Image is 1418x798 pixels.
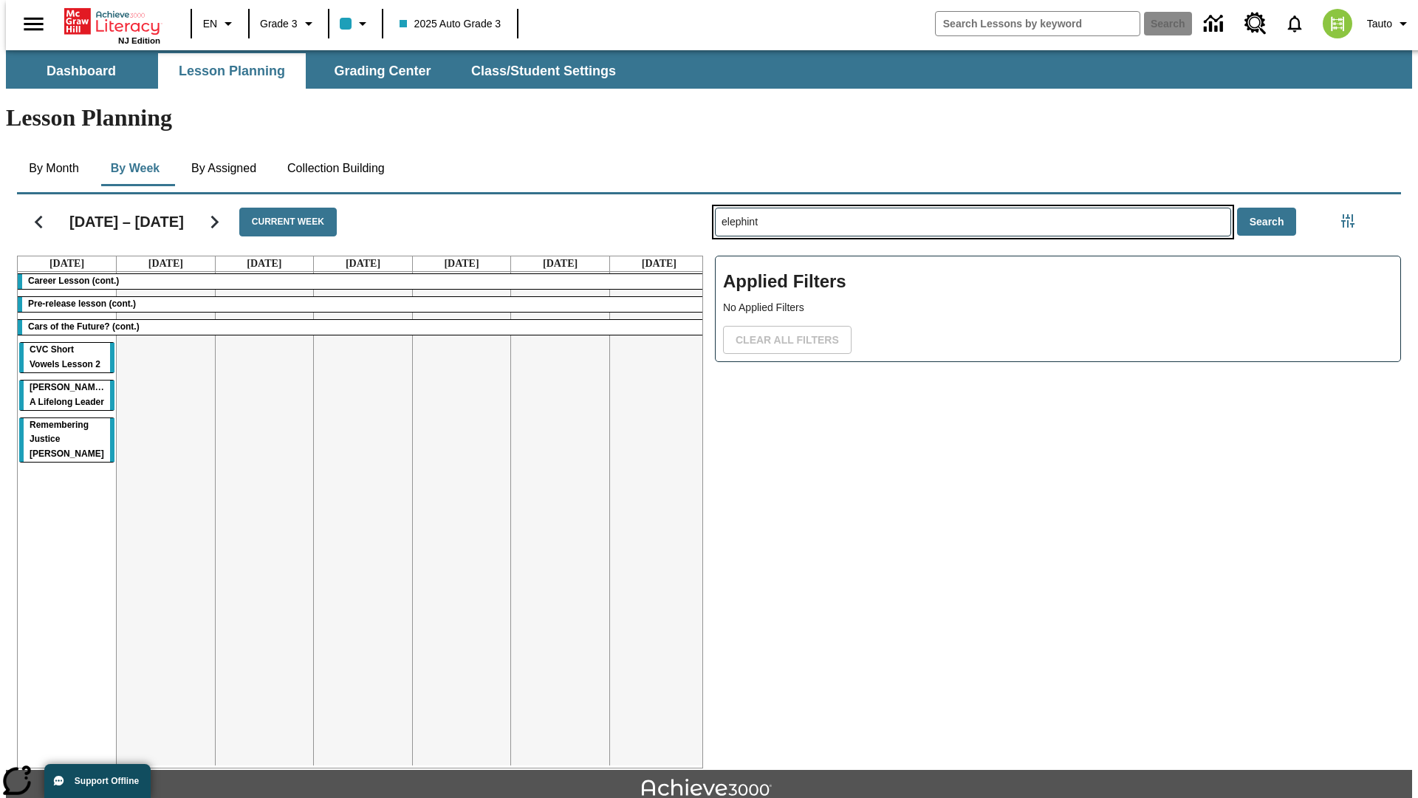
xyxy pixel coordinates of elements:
button: By Assigned [179,151,268,186]
div: SubNavbar [6,53,629,89]
a: August 16, 2025 [540,256,580,271]
div: CVC Short Vowels Lesson 2 [19,343,114,372]
button: Filters Side menu [1333,206,1363,236]
button: Current Week [239,208,337,236]
a: August 14, 2025 [343,256,383,271]
span: Pre-release lesson (cont.) [28,299,136,309]
h2: Applied Filters [723,264,1393,300]
button: Next [196,203,233,241]
span: Remembering Justice O'Connor [30,420,104,460]
button: Class color is light blue. Change class color [334,10,377,37]
div: Remembering Justice O'Connor [19,418,114,463]
span: 2025 Auto Grade 3 [400,16,501,32]
a: August 13, 2025 [244,256,284,271]
img: avatar image [1323,9,1352,38]
h2: [DATE] – [DATE] [69,213,184,231]
span: Support Offline [75,776,139,786]
div: Career Lesson (cont.) [18,274,708,289]
button: Profile/Settings [1361,10,1418,37]
div: Pre-release lesson (cont.) [18,297,708,312]
div: Home [64,5,160,45]
button: By Week [98,151,172,186]
button: By Month [17,151,91,186]
input: Search Lessons By Keyword [716,208,1230,236]
button: Open side menu [12,2,55,46]
a: August 17, 2025 [639,256,679,271]
button: Language: EN, Select a language [196,10,244,37]
a: Resource Center, Will open in new tab [1236,4,1275,44]
div: Dianne Feinstein: A Lifelong Leader [19,381,114,410]
button: Grade: Grade 3, Select a grade [254,10,323,37]
p: No Applied Filters [723,300,1393,316]
span: Tauto [1367,16,1392,32]
button: Dashboard [7,53,155,89]
a: August 11, 2025 [47,256,87,271]
span: Grade 3 [260,16,298,32]
a: Notifications [1275,4,1314,43]
h1: Lesson Planning [6,104,1412,132]
a: Home [64,7,160,36]
button: Class/Student Settings [459,53,628,89]
span: Dianne Feinstein: A Lifelong Leader [30,382,107,407]
div: Cars of the Future? (cont.) [18,320,708,335]
button: Lesson Planning [158,53,306,89]
span: Cars of the Future? (cont.) [28,321,140,332]
div: Search [703,188,1401,768]
span: Career Lesson (cont.) [28,276,119,286]
div: SubNavbar [6,50,1412,89]
input: search field [936,12,1140,35]
span: EN [203,16,217,32]
a: August 15, 2025 [441,256,482,271]
button: Select a new avatar [1314,4,1361,43]
button: Support Offline [44,764,151,798]
div: Applied Filters [715,256,1401,362]
span: NJ Edition [118,36,160,45]
button: Grading Center [309,53,456,89]
a: Data Center [1195,4,1236,44]
span: CVC Short Vowels Lesson 2 [30,344,100,369]
div: Calendar [5,188,703,768]
button: Search [1237,208,1297,236]
button: Collection Building [275,151,397,186]
a: August 12, 2025 [145,256,186,271]
button: Previous [20,203,58,241]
